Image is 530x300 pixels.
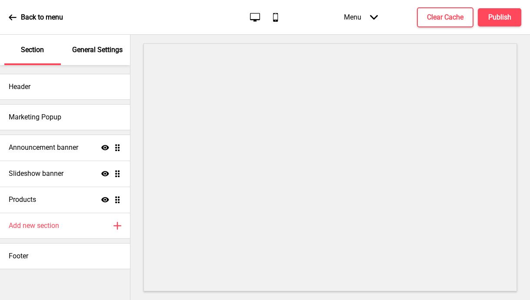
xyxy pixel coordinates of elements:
button: Publish [478,8,521,26]
h4: Announcement banner [9,143,78,152]
a: Back to menu [9,6,63,29]
h4: Footer [9,251,28,261]
button: Clear Cache [417,7,473,27]
div: Menu [335,4,387,30]
p: Back to menu [21,13,63,22]
h4: Publish [488,13,511,22]
h4: Header [9,82,30,92]
h4: Marketing Popup [9,112,61,122]
h4: Clear Cache [427,13,463,22]
p: General Settings [72,45,123,55]
h4: Products [9,195,36,204]
h4: Slideshow banner [9,169,63,178]
p: Section [21,45,44,55]
h4: Add new section [9,221,59,231]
